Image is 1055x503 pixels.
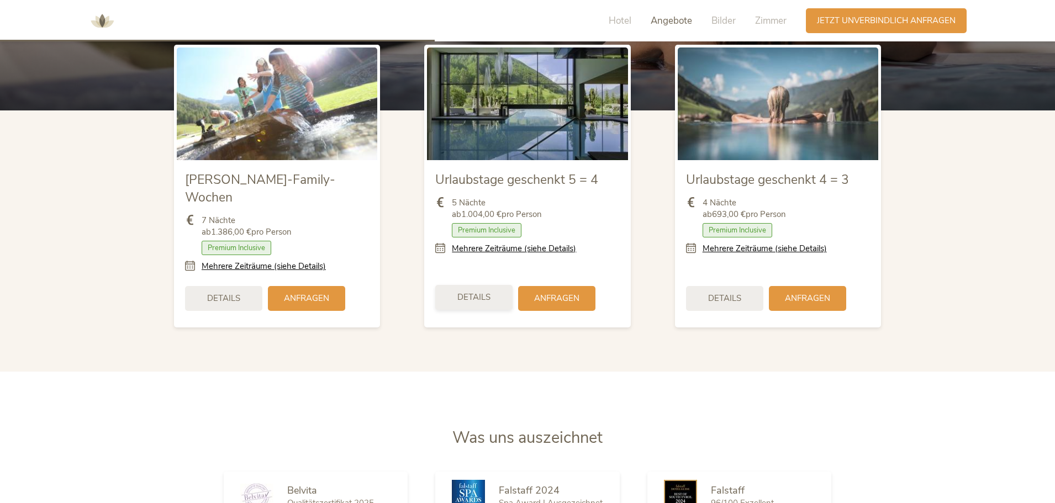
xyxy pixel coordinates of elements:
[461,209,502,220] b: 1.004,00 €
[202,241,271,255] span: Premium Inclusive
[177,47,377,160] img: Sommer-Family-Wochen
[435,171,598,188] span: Urlaubstage geschenkt 5 = 4
[452,243,576,255] a: Mehrere Zeiträume (siehe Details)
[609,14,631,27] span: Hotel
[711,14,736,27] span: Bilder
[534,293,579,304] span: Anfragen
[703,223,772,237] span: Premium Inclusive
[703,197,786,220] span: 4 Nächte ab pro Person
[287,484,317,497] span: Belvita
[711,484,745,497] span: Falstaff
[452,427,603,448] span: Was uns auszeichnet
[651,14,692,27] span: Angebote
[211,226,251,237] b: 1.386,00 €
[457,292,490,303] span: Details
[708,293,741,304] span: Details
[202,215,292,238] span: 7 Nächte ab pro Person
[86,17,119,24] a: AMONTI & LUNARIS Wellnessresort
[452,223,521,237] span: Premium Inclusive
[427,47,627,160] img: Urlaubstage geschenkt 5 = 4
[817,15,956,27] span: Jetzt unverbindlich anfragen
[452,197,542,220] span: 5 Nächte ab pro Person
[284,293,329,304] span: Anfragen
[86,4,119,38] img: AMONTI & LUNARIS Wellnessresort
[185,171,335,206] span: [PERSON_NAME]-Family-Wochen
[207,293,240,304] span: Details
[202,261,326,272] a: Mehrere Zeiträume (siehe Details)
[755,14,787,27] span: Zimmer
[678,47,878,160] img: Urlaubstage geschenkt 4 = 3
[703,243,827,255] a: Mehrere Zeiträume (siehe Details)
[785,293,830,304] span: Anfragen
[712,209,746,220] b: 693,00 €
[686,171,849,188] span: Urlaubstage geschenkt 4 = 3
[499,484,560,497] span: Falstaff 2024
